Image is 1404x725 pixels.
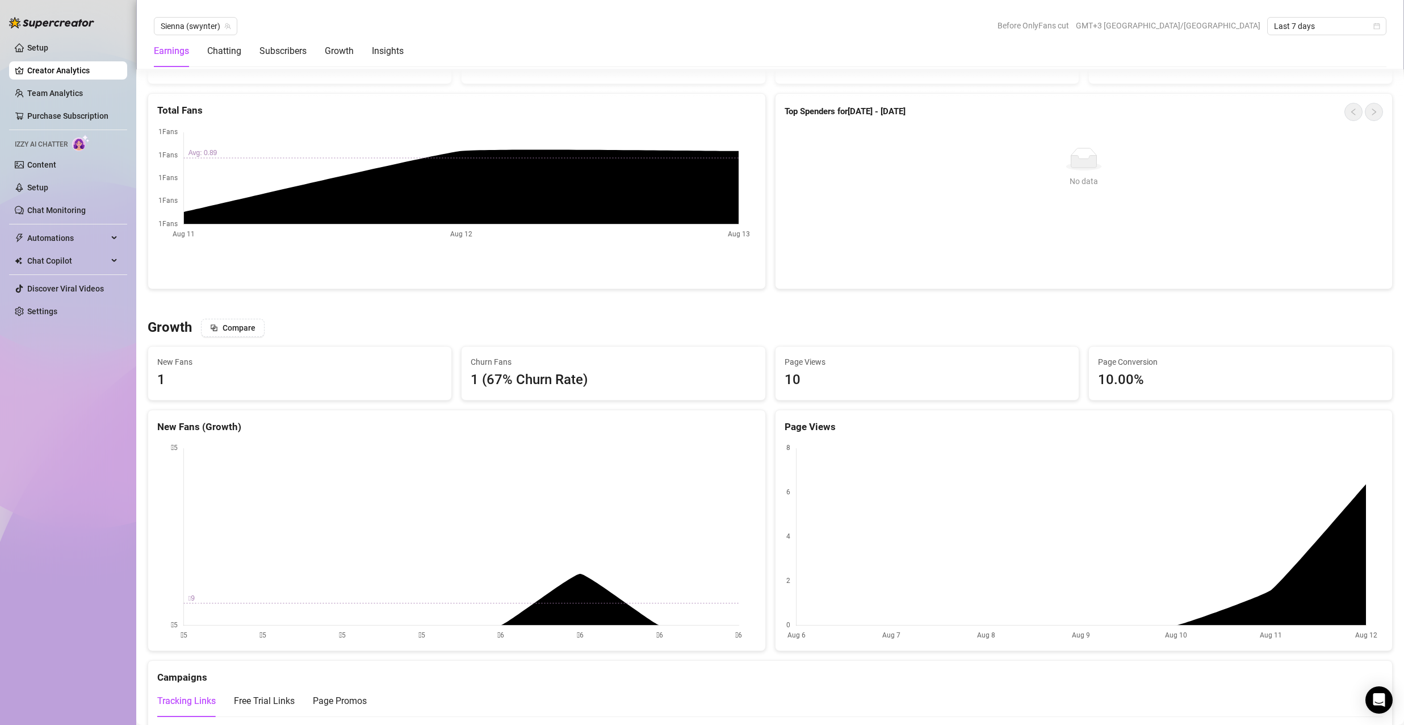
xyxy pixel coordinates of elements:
span: Automations [27,229,108,247]
span: Page Conversion [1098,356,1383,368]
img: AI Chatter [72,135,90,151]
div: No data [789,175,1379,188]
a: Team Analytics [27,89,83,98]
span: GMT+3 [GEOGRAPHIC_DATA]/[GEOGRAPHIC_DATA] [1076,17,1260,34]
button: Compare [201,319,265,337]
span: Izzy AI Chatter [15,139,68,150]
h3: Growth [148,319,192,337]
a: Content [27,160,56,169]
div: Page Promos [313,694,367,708]
div: Insights [372,44,404,58]
div: 10.00% [1098,369,1144,391]
span: New Fans [157,356,442,368]
div: Free Trial Links [234,694,295,708]
div: 1 [157,369,165,391]
span: Churn Fans [471,356,756,368]
img: Chat Copilot [15,257,22,265]
img: logo-BBDzfeDw.svg [9,17,94,28]
div: Subscribers [259,44,307,58]
span: Compare [223,323,255,332]
a: Setup [27,183,48,192]
span: Sienna (swynter) [161,18,230,35]
div: Page Views [785,419,1384,435]
div: Open Intercom Messenger [1365,686,1393,714]
a: Purchase Subscription [27,111,108,120]
span: Before OnlyFans cut [998,17,1069,34]
div: Chatting [207,44,241,58]
a: Setup [27,43,48,52]
div: Campaigns [157,661,1383,685]
span: thunderbolt [15,234,24,243]
div: Earnings [154,44,189,58]
div: 10 [785,369,801,391]
a: Settings [27,307,57,316]
span: Last 7 days [1274,18,1380,35]
span: Page Views [785,356,1070,368]
span: block [210,324,218,332]
a: Creator Analytics [27,61,118,80]
span: team [224,23,231,30]
div: 1 (67% Churn Rate) [471,369,756,391]
a: Chat Monitoring [27,206,86,215]
div: Growth [325,44,354,58]
div: Total Fans [157,103,756,118]
div: New Fans (Growth) [157,419,756,435]
span: Chat Copilot [27,252,108,270]
div: Tracking Links [157,694,216,708]
article: Top Spenders for [DATE] - [DATE] [785,105,906,119]
span: calendar [1373,23,1380,30]
a: Discover Viral Videos [27,284,104,293]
